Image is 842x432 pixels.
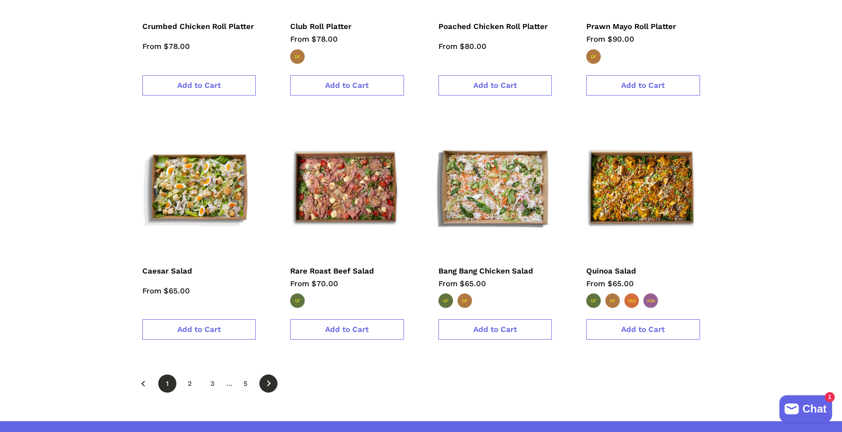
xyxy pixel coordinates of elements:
[181,374,199,393] a: 2
[325,81,369,90] span: Add to Cart
[438,266,533,277] span: Bang Bang Chicken Salad
[586,22,700,28] a: Prawn Mayo Roll Platter
[177,325,221,334] span: Add to Cart
[226,379,232,389] li: …
[142,319,256,340] a: Add to Cart
[142,266,256,273] a: Caesar Salad
[177,81,221,90] span: Add to Cart
[131,119,268,255] img: Caesar Salad
[586,22,676,32] span: Prawn Mayo Roll Platter
[427,119,564,255] img: Bang Bang Chicken Salad
[438,42,487,51] span: From $80.00
[438,75,552,96] a: Add to Cart
[438,22,552,28] a: Poached Chicken Roll Platter
[586,266,636,277] span: Quinoa Salad
[142,42,190,51] span: From $78.00
[158,374,176,393] li: 1
[586,75,700,96] a: Add to Cart
[142,286,190,295] span: From $65.00
[142,22,256,28] a: Crumbed Chicken Roll Platter
[473,325,517,334] span: Add to Cart
[290,266,374,277] span: Rare Roast Beef Salad
[575,119,711,255] img: Quinoa Salad
[290,319,404,340] a: Add to Cart
[777,395,835,425] inbox-online-store-chat: Shopify online store chat
[438,319,552,340] a: Add to Cart
[290,22,404,28] a: Club Roll Platter
[142,75,256,96] a: Add to Cart
[438,266,552,273] a: Bang Bang Chicken Salad
[586,266,700,273] a: Quinoa Salad
[290,22,351,32] span: Club Roll Platter
[325,325,369,334] span: Add to Cart
[290,266,404,273] a: Rare Roast Beef Salad
[438,22,548,32] span: Poached Chicken Roll Platter
[586,279,634,288] span: From $65.00
[204,374,222,393] a: 3
[586,34,634,43] span: From $90.00
[142,266,192,277] span: Caesar Salad
[621,81,665,90] span: Add to Cart
[237,374,255,393] a: 5
[438,279,486,288] span: From $65.00
[473,81,517,90] span: Add to Cart
[290,34,338,43] span: From $78.00
[290,279,338,288] span: From $70.00
[621,325,665,334] span: Add to Cart
[290,75,404,96] a: Add to Cart
[142,22,254,32] span: Crumbed Chicken Roll Platter
[586,319,700,340] a: Add to Cart
[279,119,415,255] img: Rare Roast Beef Salad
